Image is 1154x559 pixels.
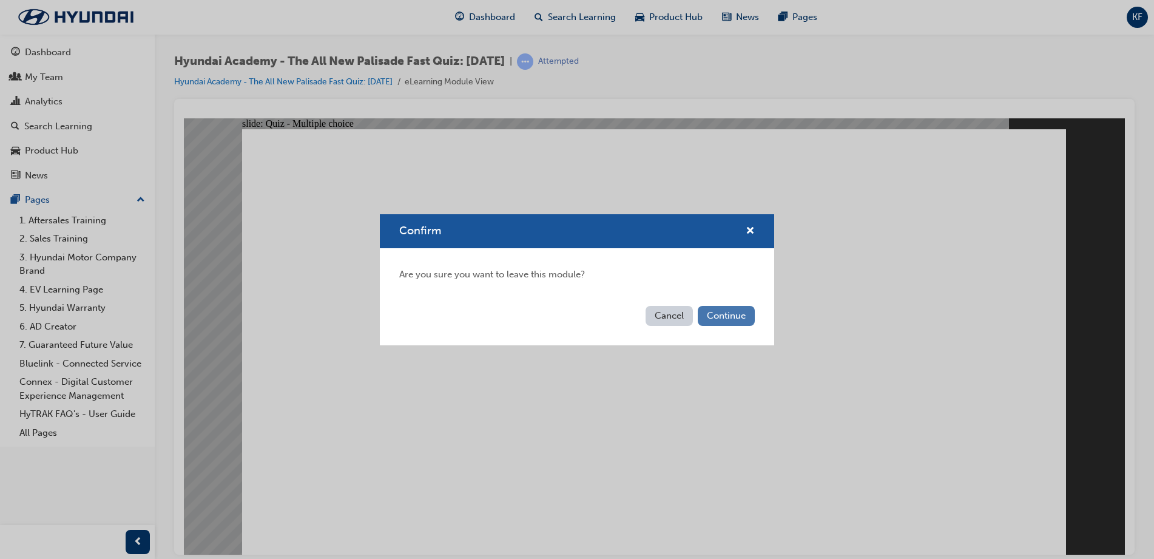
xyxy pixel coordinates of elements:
span: Confirm [399,224,441,237]
button: cross-icon [746,224,755,239]
div: Confirm [380,214,774,345]
span: cross-icon [746,226,755,237]
button: Continue [698,306,755,326]
button: Cancel [646,306,693,326]
div: Are you sure you want to leave this module? [380,248,774,301]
